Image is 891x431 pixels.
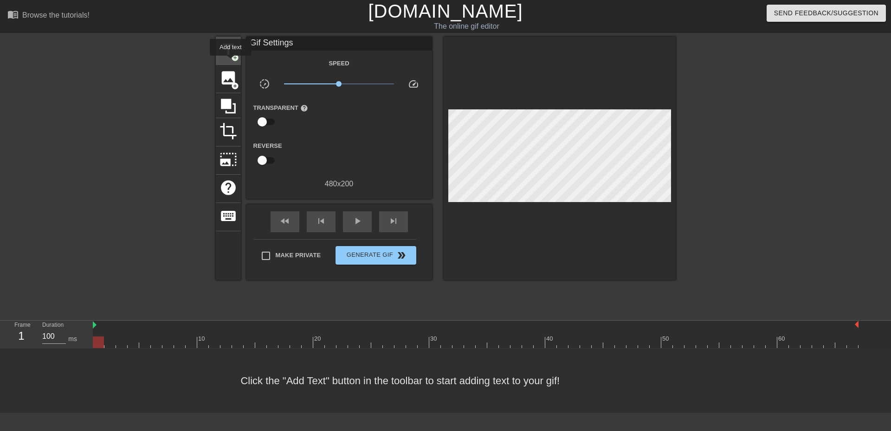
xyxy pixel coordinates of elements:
span: slow_motion_video [259,78,270,89]
button: Generate Gif [336,246,416,265]
a: [DOMAIN_NAME] [368,1,523,21]
span: speed [408,78,419,89]
span: fast_rewind [279,215,291,227]
span: photo_size_select_large [220,151,237,168]
span: double_arrow [396,250,407,261]
div: 60 [778,334,787,343]
div: Frame [7,321,35,348]
label: Reverse [253,141,282,151]
button: Send Feedback/Suggestion [767,5,886,22]
div: 1 [14,328,28,344]
div: Gif Settings [246,37,432,51]
div: Browse the tutorials! [22,11,90,19]
div: 10 [198,334,207,343]
div: 30 [430,334,439,343]
label: Speed [329,59,349,68]
span: crop [220,122,237,140]
span: Generate Gif [339,250,412,261]
span: Make Private [276,251,321,260]
span: menu_book [7,9,19,20]
span: skip_previous [316,215,327,227]
div: ms [68,334,77,344]
a: Browse the tutorials! [7,9,90,23]
span: title [220,41,237,58]
div: 50 [662,334,671,343]
div: 20 [314,334,323,343]
span: skip_next [388,215,399,227]
span: add_circle [231,54,239,62]
span: help [300,104,308,112]
span: help [220,179,237,196]
img: bound-end.png [855,321,859,328]
span: Send Feedback/Suggestion [774,7,878,19]
span: image [220,69,237,87]
label: Duration [42,323,64,328]
span: add_circle [231,82,239,90]
span: keyboard [220,207,237,225]
div: 40 [546,334,555,343]
span: play_arrow [352,215,363,227]
div: The online gif editor [302,21,632,32]
label: Transparent [253,103,308,113]
div: 480 x 200 [246,178,432,190]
